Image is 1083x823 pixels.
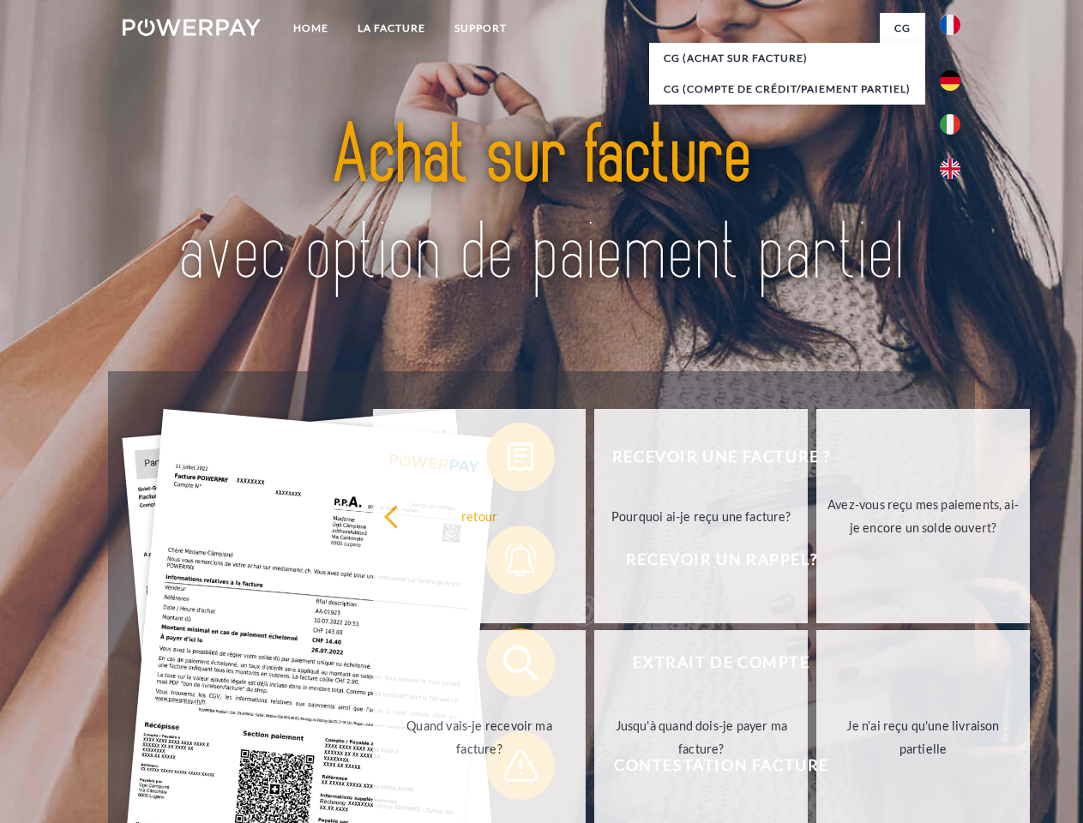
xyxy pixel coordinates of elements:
[816,409,1030,623] a: Avez-vous reçu mes paiements, ai-je encore un solde ouvert?
[383,504,576,527] div: retour
[279,13,343,44] a: Home
[164,82,919,328] img: title-powerpay_fr.svg
[649,74,925,105] a: CG (Compte de crédit/paiement partiel)
[827,714,1020,760] div: Je n'ai reçu qu'une livraison partielle
[343,13,440,44] a: LA FACTURE
[880,13,925,44] a: CG
[940,70,960,91] img: de
[940,15,960,35] img: fr
[605,504,797,527] div: Pourquoi ai-je reçu une facture?
[605,714,797,760] div: Jusqu'à quand dois-je payer ma facture?
[827,493,1020,539] div: Avez-vous reçu mes paiements, ai-je encore un solde ouvert?
[940,114,960,135] img: it
[649,43,925,74] a: CG (achat sur facture)
[123,19,261,36] img: logo-powerpay-white.svg
[440,13,521,44] a: Support
[940,159,960,179] img: en
[383,714,576,760] div: Quand vais-je recevoir ma facture?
